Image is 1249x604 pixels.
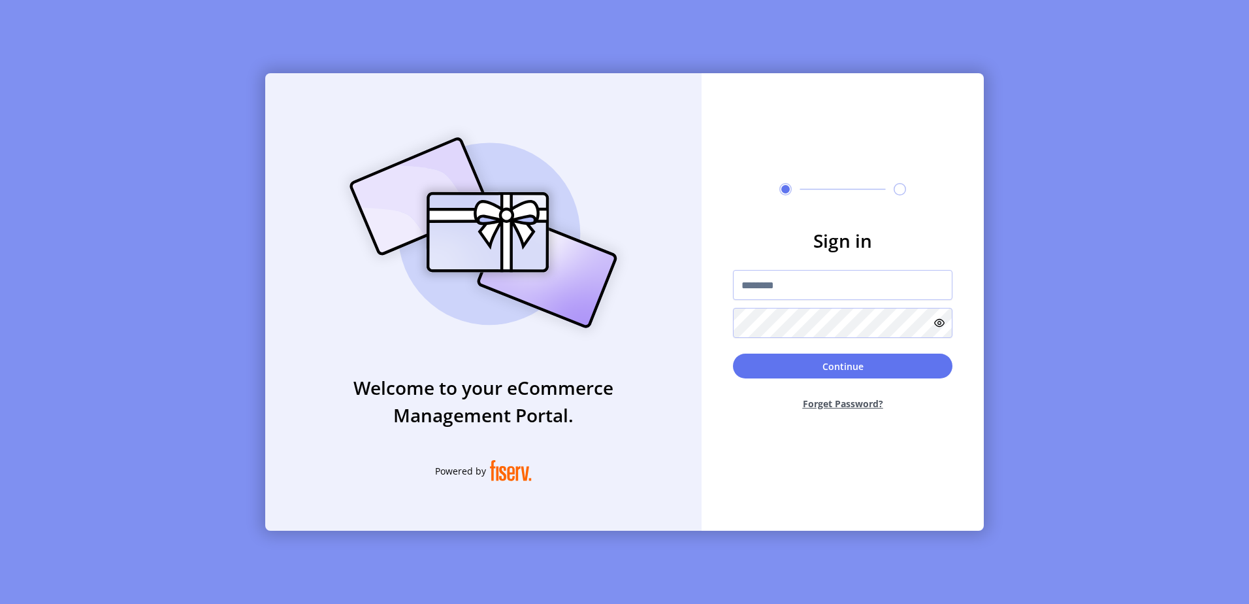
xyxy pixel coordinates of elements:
[733,227,952,254] h3: Sign in
[435,464,486,478] span: Powered by
[265,374,702,429] h3: Welcome to your eCommerce Management Portal.
[330,123,637,343] img: card_Illustration.svg
[733,386,952,421] button: Forget Password?
[733,354,952,378] button: Continue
